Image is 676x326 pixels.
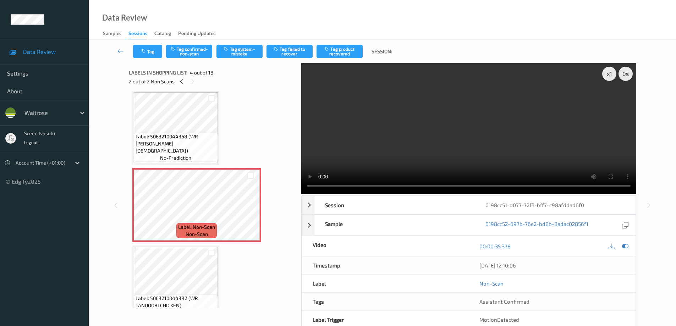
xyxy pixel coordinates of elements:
[178,29,222,39] a: Pending Updates
[160,154,191,161] span: no-prediction
[154,30,171,39] div: Catalog
[302,215,636,236] div: Sample0198cc52-697b-76e2-bd8b-8adac02856f1
[154,29,178,39] a: Catalog
[133,45,162,58] button: Tag
[302,256,469,274] div: Timestamp
[190,69,214,76] span: 4 out of 18
[479,243,511,250] a: 00:00:35.378
[186,231,208,238] span: non-scan
[302,275,469,292] div: Label
[103,29,128,39] a: Samples
[372,48,392,55] span: Session:
[314,215,475,235] div: Sample
[619,67,633,81] div: 0 s
[314,196,475,214] div: Session
[479,280,504,287] a: Non-Scan
[178,30,215,39] div: Pending Updates
[302,236,469,256] div: Video
[485,220,588,230] a: 0198cc52-697b-76e2-bd8b-8adac02856f1
[128,29,154,39] a: Sessions
[128,30,147,39] div: Sessions
[266,45,313,58] button: Tag failed to recover
[136,133,216,154] span: Label: 5063210044368 (WR [PERSON_NAME][DEMOGRAPHIC_DATA])
[129,77,296,86] div: 2 out of 2 Non Scans
[479,262,625,269] div: [DATE] 12:10:06
[302,293,469,310] div: Tags
[475,196,635,214] div: 0198cc51-d077-72f3-bff7-c98afddad6f0
[129,69,187,76] span: Labels in shopping list:
[178,223,215,231] span: Label: Non-Scan
[317,45,363,58] button: Tag product recovered
[102,14,147,21] div: Data Review
[216,45,263,58] button: Tag system-mistake
[479,298,529,305] span: Assistant Confirmed
[166,45,212,58] button: Tag confirmed-non-scan
[136,295,216,309] span: Label: 5063210044382 (WR TANDOORI CHICKEN)
[103,30,121,39] div: Samples
[302,196,636,214] div: Session0198cc51-d077-72f3-bff7-c98afddad6f0
[602,67,616,81] div: x 1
